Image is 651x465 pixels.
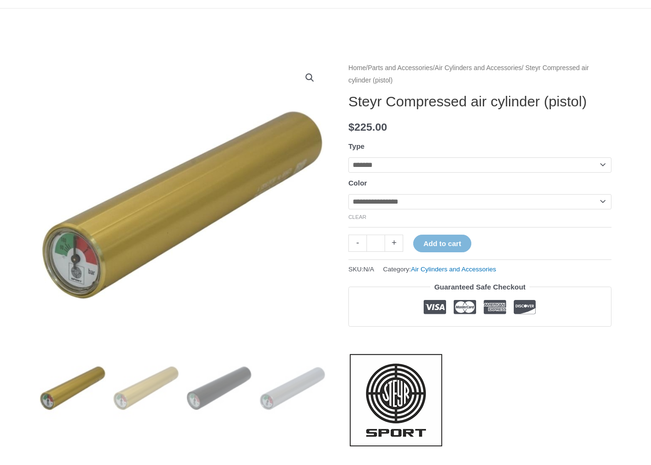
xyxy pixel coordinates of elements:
[411,266,496,273] a: Air Cylinders and Accessories
[348,142,365,150] label: Type
[348,64,366,72] a: Home
[413,235,471,252] button: Add to cart
[383,263,496,275] span: Category:
[348,352,444,448] a: Steyr Sport
[368,64,433,72] a: Parts and Accessories
[348,179,367,187] label: Color
[364,266,375,273] span: N/A
[348,235,366,251] a: -
[348,121,387,133] bdi: 225.00
[348,263,374,275] span: SKU:
[348,121,355,133] span: $
[366,235,385,251] input: Product quantity
[40,355,106,422] img: Steyr Compressed air cylinder (pistol)
[385,235,403,251] a: +
[430,280,529,294] legend: Guaranteed Safe Checkout
[348,62,611,86] nav: Breadcrumb
[435,64,522,72] a: Air Cylinders and Accessories
[348,93,611,110] h1: Steyr Compressed air cylinder (pistol)
[348,334,611,345] iframe: Customer reviews powered by Trustpilot
[113,355,179,422] img: Steyr Compressed air cylinder (pistol)
[301,69,318,86] a: View full-screen image gallery
[348,214,366,220] a: Clear options
[259,355,325,422] img: Steyr Compressed air cylinder (pistol)
[186,355,253,422] img: Steyr Compressed air cylinder (pistol) - Image 3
